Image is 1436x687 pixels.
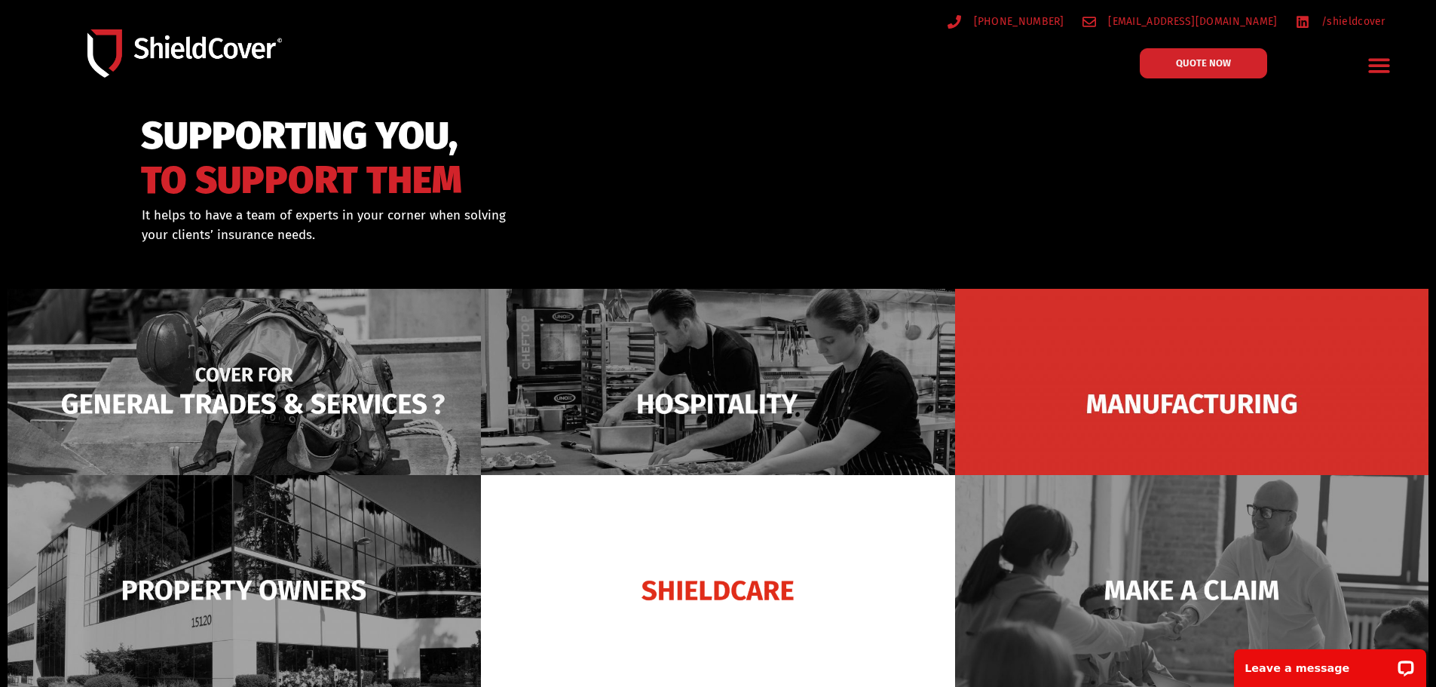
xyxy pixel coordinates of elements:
span: /shieldcover [1318,12,1385,31]
a: QUOTE NOW [1140,48,1267,78]
span: [PHONE_NUMBER] [970,12,1064,31]
a: [EMAIL_ADDRESS][DOMAIN_NAME] [1082,12,1278,31]
span: [EMAIL_ADDRESS][DOMAIN_NAME] [1104,12,1277,31]
span: QUOTE NOW [1176,58,1231,68]
p: your clients’ insurance needs. [142,225,795,245]
iframe: LiveChat chat widget [1224,639,1436,687]
span: SUPPORTING YOU, [141,121,462,152]
a: [PHONE_NUMBER] [948,12,1064,31]
a: /shieldcover [1296,12,1385,31]
img: Shield-Cover-Underwriting-Australia-logo-full [87,29,282,77]
div: It helps to have a team of experts in your corner when solving [142,206,795,244]
div: Menu Toggle [1362,48,1398,83]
